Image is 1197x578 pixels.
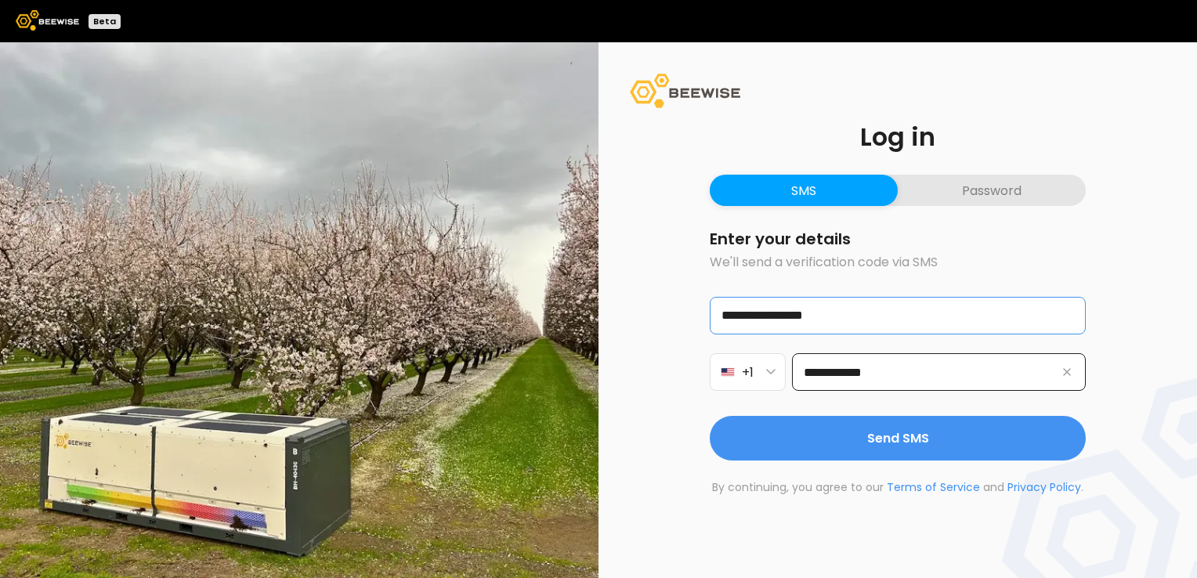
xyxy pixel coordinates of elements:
[867,428,929,448] span: Send SMS
[710,231,1086,247] h2: Enter your details
[887,479,980,495] a: Terms of Service
[16,10,79,31] img: Beewise logo
[710,253,1086,272] p: We'll send a verification code via SMS
[89,14,121,29] div: Beta
[710,353,786,391] button: +1
[710,125,1086,150] h1: Log in
[710,416,1086,461] button: Send SMS
[710,479,1086,496] p: By continuing, you agree to our and .
[1007,479,1081,495] a: Privacy Policy
[1058,363,1076,381] button: Clear phone number
[710,175,898,206] button: SMS
[898,175,1086,206] button: Password
[742,363,754,382] span: +1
